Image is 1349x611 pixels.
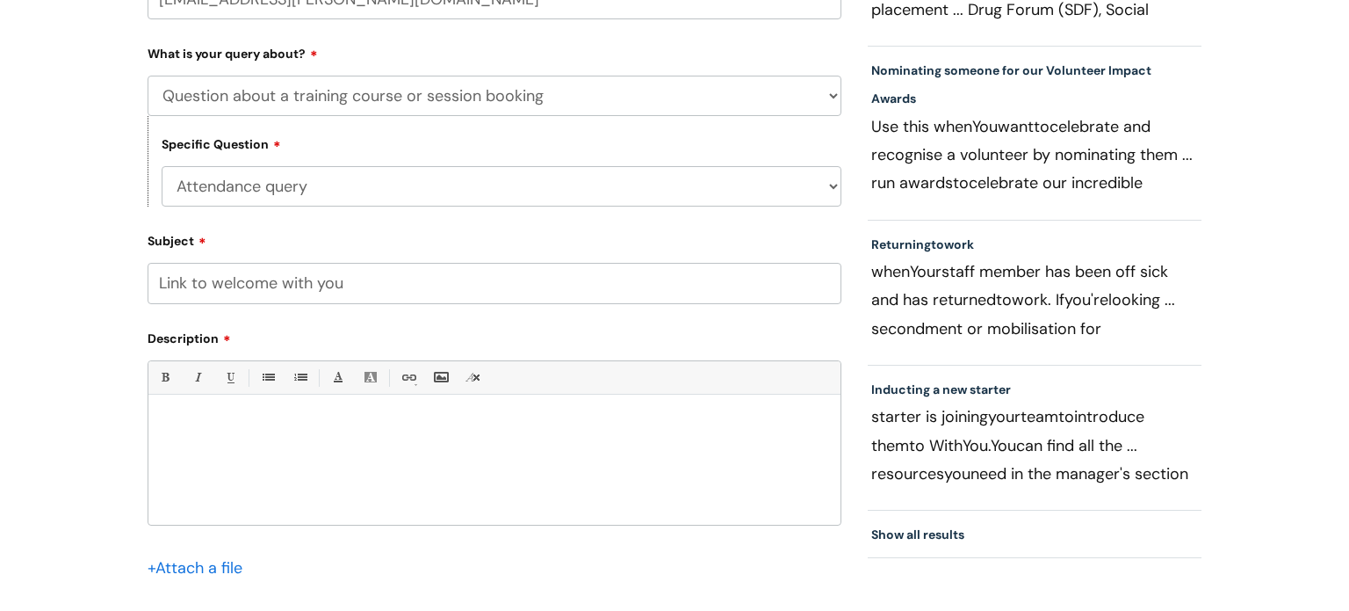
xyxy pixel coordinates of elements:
a: • Unordered List (Ctrl-Shift-7) [256,367,278,389]
p: starter is joining team introduce them . can find all the ... resources need in the manager's sec... [871,403,1198,487]
span: you [944,463,970,484]
span: WithYou [929,435,988,456]
a: Bold (Ctrl-B) [154,367,176,389]
a: Font Color [327,367,349,389]
span: Your [910,261,941,282]
span: to [909,435,925,456]
p: Use this when want celebrate and recognise a volunteer by nominating them ... run awards celebrat... [871,113,1198,197]
label: What is your query about? [148,40,841,62]
a: Nominating someone for our Volunteer Impact Awards [871,62,1151,106]
a: Insert Image... [429,367,451,389]
label: Description [148,325,841,346]
label: Specific Question [162,135,281,152]
a: Returningtowork [871,236,974,252]
span: You [972,116,998,137]
a: Link [397,367,419,389]
span: You [991,435,1016,456]
span: to [1034,116,1050,137]
span: you're [1064,289,1108,310]
a: Show all results [871,527,964,542]
p: when staff member has been off sick and has returned work. If looking ... secondment or mobilisat... [871,258,1198,342]
span: your [988,406,1021,427]
span: to [953,172,969,193]
a: Remove formatting (Ctrl-\) [462,367,484,389]
div: Attach a file [148,554,253,582]
span: to [931,236,944,252]
span: to [996,289,1012,310]
label: Subject [148,228,841,249]
a: Underline(Ctrl-U) [219,367,241,389]
a: Back Color [359,367,381,389]
a: Italic (Ctrl-I) [186,367,208,389]
a: 1. Ordered List (Ctrl-Shift-8) [289,367,311,389]
a: Inducting a new starter [871,382,1011,397]
span: to [1058,406,1074,427]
